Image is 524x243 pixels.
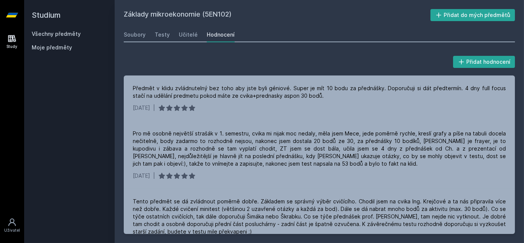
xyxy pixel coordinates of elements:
a: Učitelé [179,27,198,42]
div: | [153,104,155,112]
h2: Základy mikroekonomie (5EN102) [124,9,430,21]
div: [DATE] [133,104,150,112]
a: Study [2,30,23,53]
div: Předmět v klidu zvládnutelný bez toho aby jste byli géniové. Super je mít 10 bodu za přednášky. D... [133,85,506,100]
a: Uživatel [2,214,23,237]
div: Study [7,44,18,49]
a: Všechny předměty [32,31,81,37]
a: Soubory [124,27,146,42]
div: Uživatel [4,228,20,233]
div: Testy [155,31,170,38]
div: Hodnocení [207,31,235,38]
button: Přidat hodnocení [453,56,515,68]
div: Pro mě osobně největší strašák v 1. semestru, cvika mi nijak moc nedaly, měla jsem Mece, jede pom... [133,130,506,168]
div: [DATE] [133,172,150,180]
span: Moje předměty [32,44,72,51]
button: Přidat do mých předmětů [430,9,515,21]
div: | [153,172,155,180]
a: Hodnocení [207,27,235,42]
div: Učitelé [179,31,198,38]
div: Soubory [124,31,146,38]
a: Testy [155,27,170,42]
div: Tento předmět se dá zvládnout poměrně dobře. Základem se správný výběr cvičícího. Chodil jsem na ... [133,198,506,235]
